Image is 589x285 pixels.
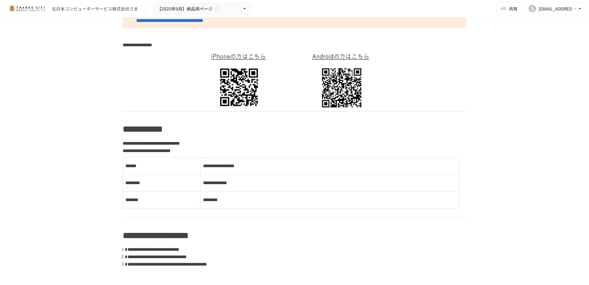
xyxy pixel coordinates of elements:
[497,2,522,15] button: 共有
[525,2,587,15] button: S[EMAIL_ADDRESS][DOMAIN_NAME]
[529,5,536,12] div: S
[207,52,382,109] img: yE3MlILuB5yoMJLIvIuruww1FFU0joKMIrHL3wH5nFg
[153,3,252,15] button: 【2025年9月】納品用ページ
[157,5,213,13] span: 【2025年9月】納品用ページ
[538,5,577,13] div: [EMAIL_ADDRESS][DOMAIN_NAME]
[52,6,138,12] div: 北日本コンピューターサービス株式会社さま
[509,5,518,12] span: 共有
[7,4,47,14] img: mMP1OxWUAhQbsRWCurg7vIHe5HqDpP7qZo7fRoNLXQh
